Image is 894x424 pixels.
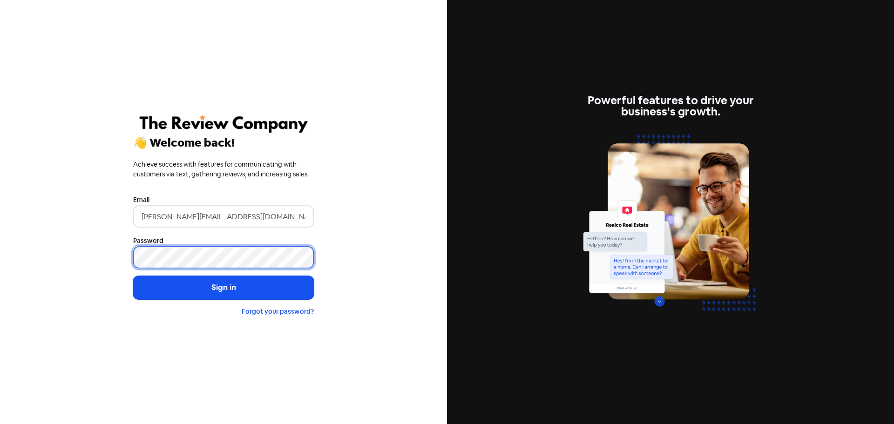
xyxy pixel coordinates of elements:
label: Email [133,195,149,205]
div: Powerful features to drive your business's growth. [580,95,761,117]
div: 👋 Welcome back! [133,137,314,148]
label: Password [133,236,163,246]
div: Achieve success with features for communicating with customers via text, gathering reviews, and i... [133,160,314,179]
button: Sign in [133,276,314,299]
img: web-chat [580,128,761,329]
a: Forgot your password? [242,307,314,316]
input: Enter your email address... [133,205,314,228]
